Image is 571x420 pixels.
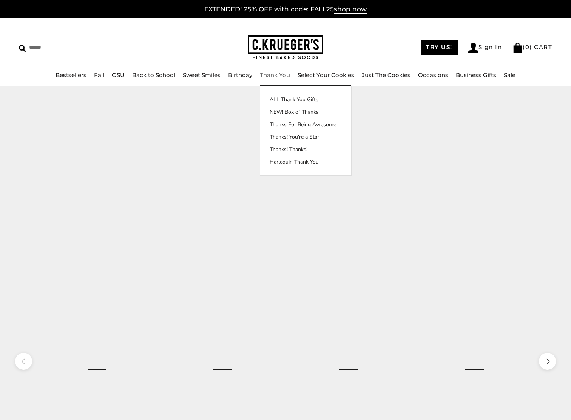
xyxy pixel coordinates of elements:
[204,5,367,14] a: EXTENDED! 25% OFF with code: FALL25shop now
[56,71,86,79] a: Bestsellers
[539,353,556,370] button: next
[94,71,104,79] a: Fall
[260,145,351,153] a: Thanks! Thanks!
[183,71,221,79] a: Sweet Smiles
[260,108,351,116] a: NEW! Box of Thanks
[132,71,175,79] a: Back to School
[112,71,125,79] a: OSU
[260,71,290,79] a: Thank You
[260,158,351,166] a: Harlequin Thank You
[362,71,411,79] a: Just The Cookies
[260,133,351,141] a: Thanks! You're a Star
[525,43,530,51] span: 0
[15,353,32,370] button: previous
[260,120,351,128] a: Thanks For Being Awesome
[260,96,351,103] a: ALL Thank You Gifts
[228,71,252,79] a: Birthday
[418,71,448,79] a: Occasions
[468,43,478,53] img: Account
[512,43,552,51] a: (0) CART
[456,71,496,79] a: Business Gifts
[468,43,502,53] a: Sign In
[248,35,323,60] img: C.KRUEGER'S
[19,42,145,53] input: Search
[19,45,26,52] img: Search
[334,5,367,14] span: shop now
[512,43,523,52] img: Bag
[504,71,515,79] a: Sale
[298,71,354,79] a: Select Your Cookies
[421,40,458,55] a: TRY US!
